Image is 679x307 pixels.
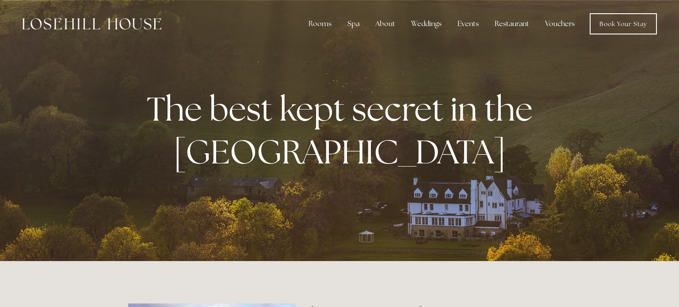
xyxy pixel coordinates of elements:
[538,15,582,33] a: Vouchers
[488,15,536,33] div: Restaurant
[22,18,161,30] img: Losehill House
[340,15,366,33] div: Spa
[301,15,339,33] div: Rooms
[404,15,449,33] div: Weddings
[590,13,657,34] a: Book Your Stay
[147,87,540,174] strong: The best kept secret in the [GEOGRAPHIC_DATA]
[450,15,486,33] div: Events
[368,15,402,33] div: About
